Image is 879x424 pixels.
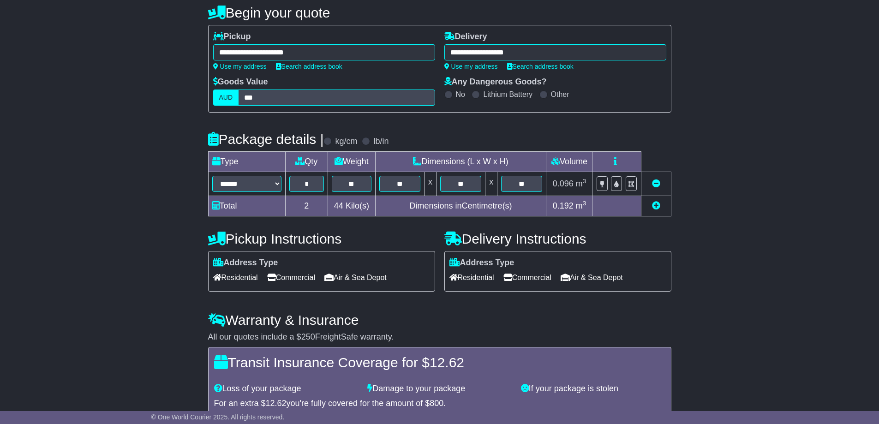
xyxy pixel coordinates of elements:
span: 12.62 [430,355,464,370]
span: © One World Courier 2025. All rights reserved. [151,413,285,421]
h4: Transit Insurance Coverage for $ [214,355,665,370]
h4: Pickup Instructions [208,231,435,246]
td: x [485,172,497,196]
span: Commercial [267,270,315,285]
a: Use my address [213,63,267,70]
a: Remove this item [652,179,660,188]
span: 44 [334,201,343,210]
label: kg/cm [335,137,357,147]
div: Damage to your package [363,384,516,394]
div: Loss of your package [209,384,363,394]
div: If your package is stolen [516,384,670,394]
span: 0.192 [553,201,574,210]
a: Search address book [507,63,574,70]
label: Lithium Battery [483,90,532,99]
label: Any Dangerous Goods? [444,77,547,87]
td: Qty [285,152,328,172]
span: m [576,201,586,210]
h4: Warranty & Insurance [208,312,671,328]
a: Add new item [652,201,660,210]
sup: 3 [583,200,586,207]
label: No [456,90,465,99]
td: Weight [328,152,376,172]
span: m [576,179,586,188]
span: Commercial [503,270,551,285]
label: Address Type [213,258,278,268]
td: Type [208,152,285,172]
td: Total [208,196,285,216]
div: All our quotes include a $ FreightSafe warranty. [208,332,671,342]
h4: Begin your quote [208,5,671,20]
span: Residential [213,270,258,285]
span: 800 [430,399,443,408]
label: AUD [213,90,239,106]
td: x [424,172,436,196]
a: Use my address [444,63,498,70]
span: 12.62 [266,399,287,408]
h4: Delivery Instructions [444,231,671,246]
span: 0.096 [553,179,574,188]
a: Search address book [276,63,342,70]
td: Volume [546,152,592,172]
span: Air & Sea Depot [324,270,387,285]
label: Other [551,90,569,99]
td: Dimensions (L x W x H) [375,152,546,172]
sup: 3 [583,178,586,185]
div: For an extra $ you're fully covered for the amount of $ . [214,399,665,409]
td: 2 [285,196,328,216]
td: Dimensions in Centimetre(s) [375,196,546,216]
label: Pickup [213,32,251,42]
td: Kilo(s) [328,196,376,216]
label: lb/in [373,137,389,147]
label: Goods Value [213,77,268,87]
span: Air & Sea Depot [561,270,623,285]
span: Residential [449,270,494,285]
label: Address Type [449,258,514,268]
span: 250 [301,332,315,341]
label: Delivery [444,32,487,42]
h4: Package details | [208,131,324,147]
